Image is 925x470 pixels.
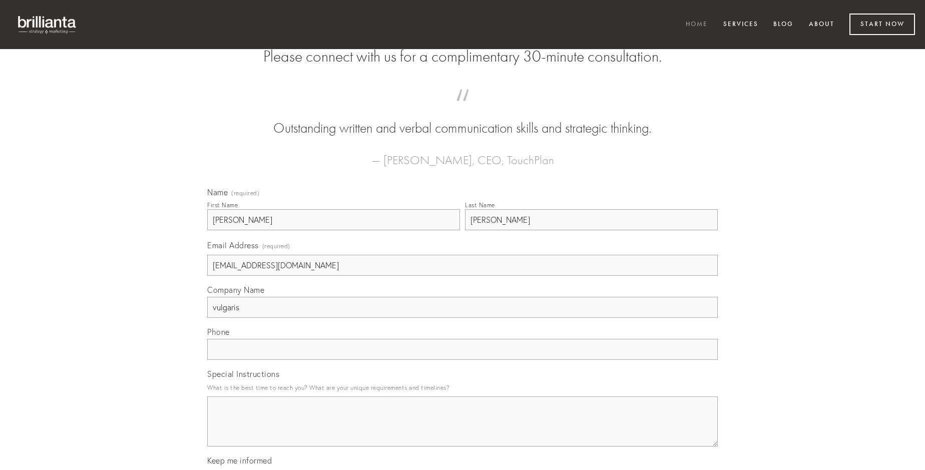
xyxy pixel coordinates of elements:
[465,201,495,209] div: Last Name
[207,47,718,66] h2: Please connect with us for a complimentary 30-minute consultation.
[717,17,765,33] a: Services
[767,17,800,33] a: Blog
[207,327,230,337] span: Phone
[231,190,259,196] span: (required)
[223,99,702,138] blockquote: Outstanding written and verbal communication skills and strategic thinking.
[207,187,228,197] span: Name
[207,285,264,295] span: Company Name
[10,10,85,39] img: brillianta - research, strategy, marketing
[223,99,702,119] span: “
[223,138,702,170] figcaption: — [PERSON_NAME], CEO, TouchPlan
[207,455,272,465] span: Keep me informed
[802,17,841,33] a: About
[207,369,279,379] span: Special Instructions
[207,381,718,394] p: What is the best time to reach you? What are your unique requirements and timelines?
[849,14,915,35] a: Start Now
[262,239,290,253] span: (required)
[207,201,238,209] div: First Name
[207,240,259,250] span: Email Address
[679,17,714,33] a: Home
